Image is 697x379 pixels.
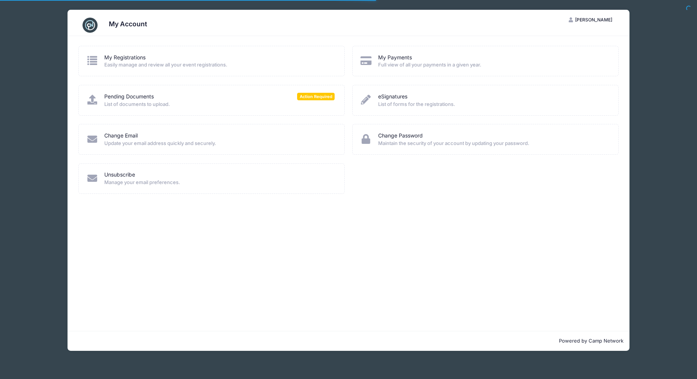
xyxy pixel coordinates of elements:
[378,93,407,101] a: eSignatures
[74,337,623,345] p: Powered by Camp Network
[297,93,335,100] span: Action Required
[378,61,608,69] span: Full view of all your payments in a given year.
[104,179,335,186] span: Manage your email preferences.
[378,54,412,62] a: My Payments
[104,61,335,69] span: Easily manage and review all your event registrations.
[378,140,608,147] span: Maintain the security of your account by updating your password.
[562,14,619,26] button: [PERSON_NAME]
[378,132,423,140] a: Change Password
[104,54,146,62] a: My Registrations
[104,101,335,108] span: List of documents to upload.
[104,171,135,179] a: Unsubscribe
[575,17,612,23] span: [PERSON_NAME]
[104,140,335,147] span: Update your email address quickly and securely.
[109,20,147,28] h3: My Account
[104,132,138,140] a: Change Email
[378,101,608,108] span: List of forms for the registrations.
[104,93,154,101] a: Pending Documents
[83,18,98,33] img: CampNetwork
